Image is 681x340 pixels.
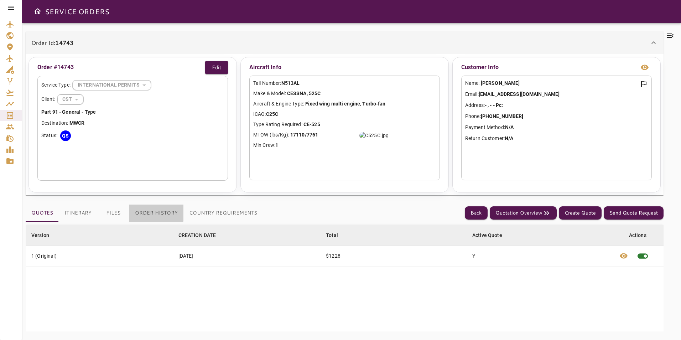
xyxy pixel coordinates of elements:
[465,124,648,131] p: Payment Method:
[465,79,648,87] p: Name:
[619,252,628,260] span: visibility
[31,231,58,239] span: Version
[559,206,602,220] button: Create Quote
[97,205,129,222] button: Files
[461,63,499,72] p: Customer Info
[178,231,225,239] span: CREATION DATE
[31,38,73,47] p: Order Id:
[290,132,318,138] b: 17110/7761
[26,54,664,195] div: Order Id:14743
[481,80,520,86] b: [PERSON_NAME]
[281,80,300,86] b: N513AL
[481,113,524,119] b: [PHONE_NUMBER]
[26,31,664,54] div: Order Id:14743
[359,132,389,139] img: C525C.jpg
[41,80,224,91] div: Service Type:
[253,131,436,139] p: MTOW (lbs/Kg):
[59,205,97,222] button: Itinerary
[31,231,49,239] div: Version
[129,205,183,222] button: Order History
[253,79,436,87] p: Tail Number:
[73,76,151,94] div: INTERNATIONAL PERMITS
[465,135,648,142] p: Return Customer:
[253,141,436,149] p: Min Crew:
[465,113,648,120] p: Phone:
[41,119,224,127] p: Destination:
[205,61,228,74] button: Edit
[326,231,338,239] div: Total
[26,245,173,267] td: 1 (Original)
[253,110,436,118] p: ICAO:
[320,245,467,267] td: $1228
[615,246,632,267] button: View quote details
[303,122,320,127] b: CE-525
[479,91,560,97] b: [EMAIL_ADDRESS][DOMAIN_NAME]
[465,206,488,220] button: Back
[37,63,74,72] p: Order #14743
[60,130,71,141] div: QS
[249,61,440,74] p: Aircraft Info
[305,101,385,107] b: Fixed wing multi engine, Turbo-fan
[472,231,502,239] div: Active Quote
[26,205,59,222] button: Quotes
[253,121,436,128] p: Type Rating Required:
[74,120,78,126] b: W
[253,90,436,97] p: Make & Model:
[638,60,652,74] button: view info
[41,108,224,116] p: Part 91 - General - Type
[55,38,73,47] b: 14743
[183,205,263,222] button: Country Requirements
[81,120,84,126] b: R
[78,120,81,126] b: C
[266,111,279,117] b: C25C
[57,90,83,109] div: INTERNATIONAL PERMITS
[41,132,57,139] p: Status:
[490,206,557,220] button: Quotation Overview
[632,246,653,267] span: This quote is already active
[178,231,216,239] div: CREATION DATE
[467,245,613,267] td: Y
[604,206,664,220] button: Send Quote Request
[505,124,514,130] b: N/A
[505,135,513,141] b: N/A
[326,231,347,239] span: Total
[465,102,648,109] p: Address:
[253,100,436,108] p: Aircraft & Engine Type:
[69,120,74,126] b: M
[287,91,321,96] b: CESSNA, 525C
[41,94,224,105] div: Client:
[26,205,263,222] div: basic tabs example
[45,6,109,17] h6: SERVICE ORDERS
[173,245,320,267] td: [DATE]
[275,142,278,148] b: 1
[465,91,648,98] p: Email:
[31,4,45,19] button: Open drawer
[472,231,511,239] span: Active Quote
[485,102,503,108] b: - , - - Pc:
